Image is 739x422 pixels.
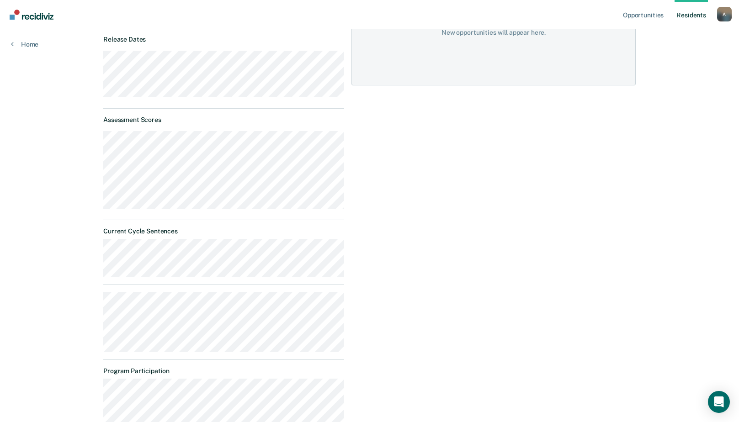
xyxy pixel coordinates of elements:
[717,7,732,21] div: A
[11,40,38,48] a: Home
[708,391,730,413] div: Open Intercom Messenger
[103,227,344,235] dt: Current Cycle Sentences
[103,116,344,124] dt: Assessment Scores
[103,36,344,43] dt: Release Dates
[717,7,732,21] button: Profile dropdown button
[10,10,53,20] img: Recidiviz
[103,367,344,375] dt: Program Participation
[441,29,546,37] div: New opportunities will appear here.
